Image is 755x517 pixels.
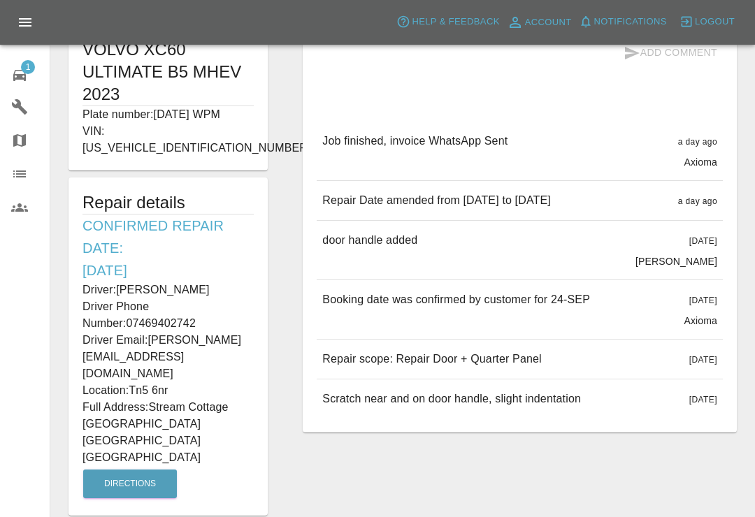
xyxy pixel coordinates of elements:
[82,399,254,466] p: Full Address: Stream Cottage [GEOGRAPHIC_DATA] [GEOGRAPHIC_DATA] [GEOGRAPHIC_DATA]
[594,14,667,30] span: Notifications
[575,11,670,33] button: Notifications
[82,214,254,282] h6: Confirmed Repair Date: [DATE]
[82,282,254,298] p: Driver: [PERSON_NAME]
[82,191,254,214] h5: Repair details
[503,11,575,34] a: Account
[322,192,551,209] p: Repair Date amended from [DATE] to [DATE]
[689,296,717,305] span: [DATE]
[82,106,254,123] p: Plate number: [DATE] WPM
[412,14,499,30] span: Help & Feedback
[83,469,177,498] button: Directions
[8,6,42,39] button: Open drawer
[322,232,417,249] p: door handle added
[82,38,254,105] h1: VOLVO XC60 ULTIMATE B5 MHEV 2023
[82,298,254,332] p: Driver Phone Number: 07469402742
[393,11,503,33] button: Help & Feedback
[635,254,717,268] p: [PERSON_NAME]
[322,133,508,150] p: Job finished, invoice WhatsApp Sent
[525,15,572,31] span: Account
[684,155,717,169] p: Axioma
[689,395,717,405] span: [DATE]
[82,382,254,399] p: Location: Tn5 6nr
[684,314,717,328] p: Axioma
[689,236,717,246] span: [DATE]
[695,14,735,30] span: Logout
[678,137,717,147] span: a day ago
[689,355,717,365] span: [DATE]
[322,391,581,407] p: Scratch near and on door handle, slight indentation
[21,60,35,74] span: 1
[322,351,541,367] p: Repair scope: Repair Door + Quarter Panel
[82,123,254,156] p: VIN: [US_VEHICLE_IDENTIFICATION_NUMBER]
[678,196,717,206] span: a day ago
[82,332,254,382] p: Driver Email: [PERSON_NAME][EMAIL_ADDRESS][DOMAIN_NAME]
[676,11,738,33] button: Logout
[322,291,590,308] p: Booking date was confirmed by customer for 24-SEP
